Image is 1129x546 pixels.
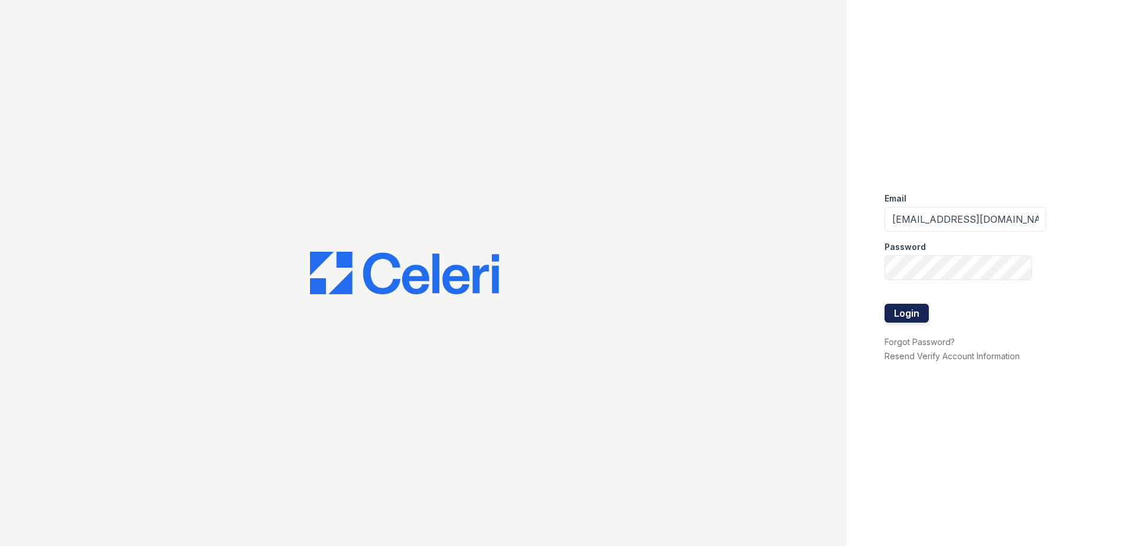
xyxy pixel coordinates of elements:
[885,337,955,347] a: Forgot Password?
[885,304,929,323] button: Login
[310,252,499,294] img: CE_Logo_Blue-a8612792a0a2168367f1c8372b55b34899dd931a85d93a1a3d3e32e68fde9ad4.png
[885,351,1020,361] a: Resend Verify Account Information
[885,193,906,204] label: Email
[885,241,926,253] label: Password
